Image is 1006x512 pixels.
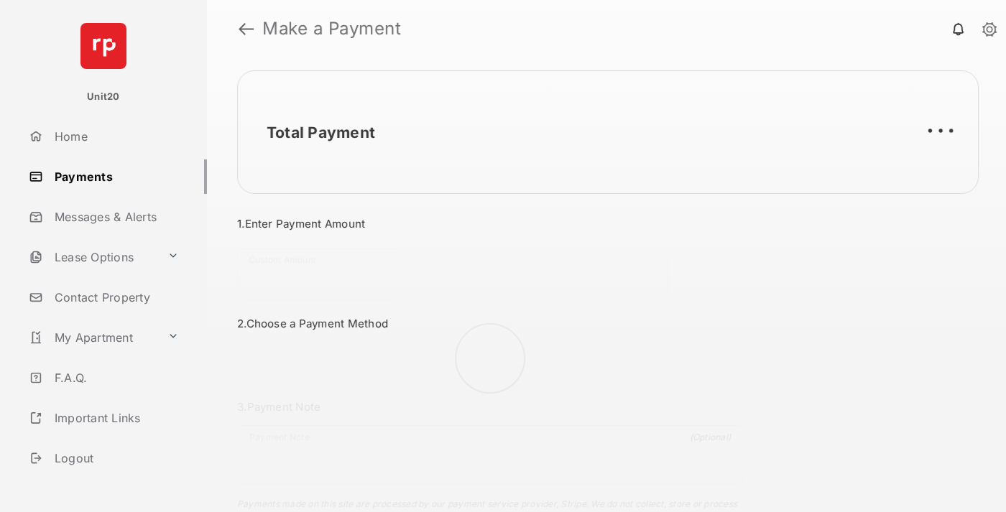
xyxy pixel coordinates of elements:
a: Lease Options [23,240,162,274]
a: Logout [23,441,207,475]
a: Contact Property [23,280,207,315]
h2: Total Payment [267,124,375,141]
a: Payments [23,159,207,194]
p: Unit20 [87,90,120,104]
a: My Apartment [23,320,162,355]
strong: Make a Payment [262,20,401,37]
h3: 2. Choose a Payment Method [237,317,743,330]
h3: 3. Payment Note [237,400,743,414]
a: Home [23,119,207,154]
a: Messages & Alerts [23,200,207,234]
a: Important Links [23,401,185,435]
h3: 1. Enter Payment Amount [237,217,743,231]
img: svg+xml;base64,PHN2ZyB4bWxucz0iaHR0cDovL3d3dy53My5vcmcvMjAwMC9zdmciIHdpZHRoPSI2NCIgaGVpZ2h0PSI2NC... [80,23,126,69]
a: F.A.Q. [23,360,207,395]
